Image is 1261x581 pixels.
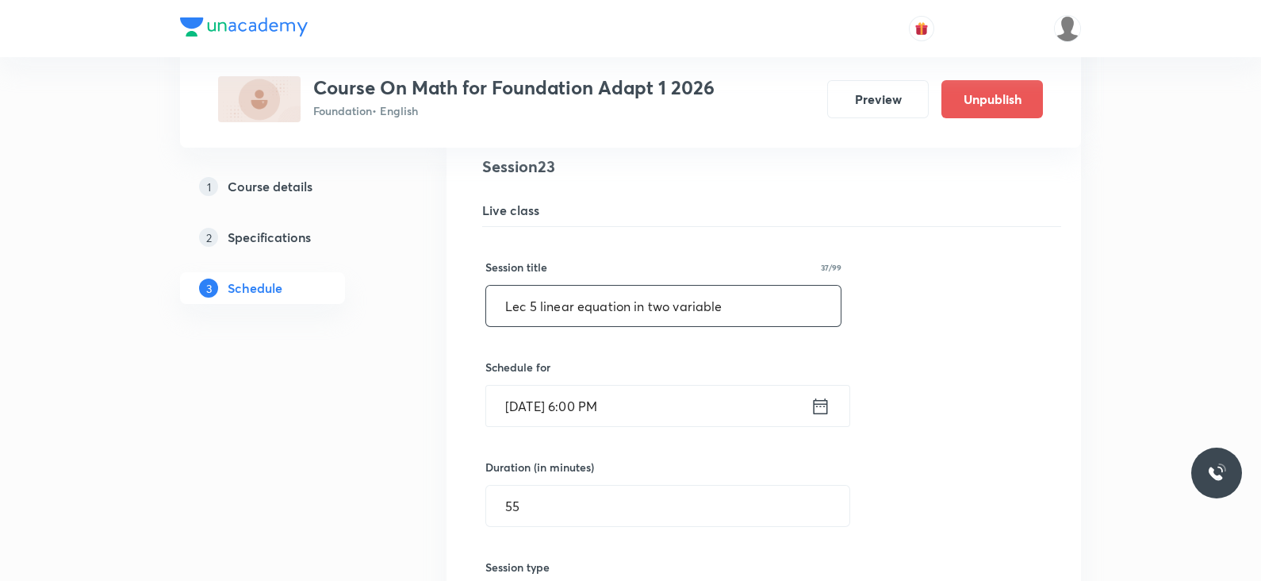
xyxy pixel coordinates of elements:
input: 55 [486,486,849,526]
p: 2 [199,228,218,247]
img: Saniya Tarannum [1054,15,1081,42]
a: Company Logo [180,17,308,40]
a: 1Course details [180,171,396,202]
img: avatar [914,21,929,36]
a: 2Specifications [180,221,396,253]
h6: Session type [485,559,550,575]
h5: Course details [228,177,312,196]
h4: Session 23 [482,155,1061,179]
button: Preview [827,80,929,118]
h5: Schedule [228,279,282,298]
h6: Session title [485,259,547,275]
img: Company Logo [180,17,308,37]
p: 37/99 [821,264,841,271]
p: Foundation • English [313,102,715,119]
p: 3 [199,279,218,298]
input: A great title is short, clear and descriptive [486,286,841,326]
img: EFB3273D-5886-4A80-829C-81B3D3EC3F49_plus.png [218,76,301,122]
h6: Schedule for [485,359,841,375]
h5: Live class [482,201,1061,220]
p: 1 [199,177,218,196]
h5: Specifications [228,228,311,247]
button: avatar [909,16,934,41]
h6: Duration (in minutes) [485,459,594,475]
img: ttu [1207,464,1226,483]
h3: Course On Math for Foundation Adapt 1 2026 [313,76,715,99]
button: Unpublish [941,80,1043,118]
